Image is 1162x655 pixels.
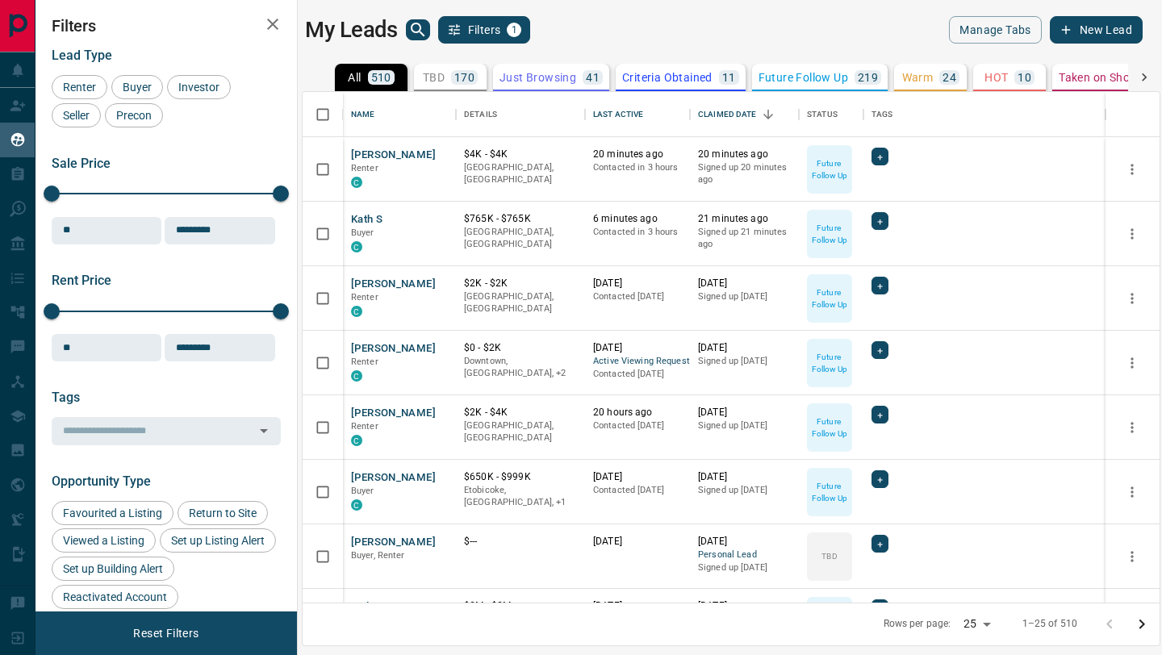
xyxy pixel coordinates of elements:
span: Buyer [351,486,374,496]
div: Viewed a Listing [52,528,156,553]
span: Renter [351,292,378,302]
div: Tags [871,92,893,137]
button: Filters1 [438,16,531,44]
div: Claimed Date [698,92,757,137]
div: Set up Building Alert [52,557,174,581]
h2: Filters [52,16,281,35]
p: [DATE] [593,535,682,549]
button: Go to next page [1126,608,1158,640]
div: 25 [957,612,996,636]
p: HOT [984,72,1008,83]
span: Seller [57,109,95,122]
p: Midtown | Central, Toronto [464,355,577,380]
p: [DATE] [593,599,682,613]
span: + [877,342,883,358]
p: [DATE] [593,277,682,290]
p: 41 [586,72,600,83]
div: condos.ca [351,499,362,511]
p: Signed up [DATE] [698,419,791,432]
p: Signed up 21 minutes ago [698,226,791,251]
button: Reset Filters [123,620,209,647]
button: [PERSON_NAME] [351,535,436,550]
span: Set up Listing Alert [165,534,270,547]
div: Renter [52,75,107,99]
p: Signed up [DATE] [698,484,791,497]
span: Personal Lead [698,549,791,562]
p: 20 minutes ago [698,148,791,161]
p: 6 minutes ago [593,212,682,226]
div: Set up Listing Alert [160,528,276,553]
button: Manage Tabs [949,16,1041,44]
div: + [871,406,888,423]
p: Future Follow Up [809,415,851,440]
p: Contacted [DATE] [593,290,682,303]
span: Renter [57,81,102,94]
h1: My Leads [305,17,398,43]
p: $2M - $2M [464,599,577,613]
p: [GEOGRAPHIC_DATA], [GEOGRAPHIC_DATA] [464,161,577,186]
button: more [1120,480,1144,504]
p: [GEOGRAPHIC_DATA], [GEOGRAPHIC_DATA] [464,290,577,315]
span: + [877,213,883,229]
div: + [871,470,888,488]
button: [PERSON_NAME] [351,470,436,486]
p: [DATE] [698,599,791,613]
div: Last Active [593,92,643,137]
div: Investor [167,75,231,99]
p: [GEOGRAPHIC_DATA], [GEOGRAPHIC_DATA] [464,226,577,251]
p: All [348,72,361,83]
span: Buyer [117,81,157,94]
p: $765K - $765K [464,212,577,226]
p: 219 [858,72,878,83]
span: Tags [52,390,80,405]
p: [DATE] [698,341,791,355]
span: Buyer, Renter [351,550,405,561]
div: Return to Site [178,501,268,525]
span: Renter [351,357,378,367]
span: + [877,277,883,294]
button: Styles [351,599,381,615]
p: [DATE] [698,406,791,419]
p: $0 - $2K [464,341,577,355]
p: Rows per page: [884,617,951,631]
div: Tags [863,92,1106,137]
p: $650K - $999K [464,470,577,484]
p: 10 [1018,72,1031,83]
div: Status [807,92,838,137]
span: + [877,407,883,423]
span: Opportunity Type [52,474,151,489]
p: TBD [423,72,445,83]
div: + [871,212,888,230]
div: condos.ca [351,370,362,382]
button: more [1120,351,1144,375]
p: Future Follow Up [809,157,851,181]
p: [DATE] [593,470,682,484]
span: Precon [111,109,157,122]
div: Seller [52,103,101,127]
div: condos.ca [351,435,362,446]
p: 20 hours ago [593,406,682,419]
button: [PERSON_NAME] [351,148,436,163]
div: condos.ca [351,177,362,188]
p: Criteria Obtained [622,72,713,83]
div: Precon [105,103,163,127]
p: [DATE] [698,277,791,290]
p: [DATE] [698,535,791,549]
button: more [1120,415,1144,440]
p: 11 [722,72,736,83]
span: Renter [351,163,378,173]
p: [GEOGRAPHIC_DATA], [GEOGRAPHIC_DATA] [464,419,577,444]
p: $--- [464,535,577,549]
p: 1–25 of 510 [1022,617,1077,631]
div: condos.ca [351,241,362,252]
p: 170 [454,72,474,83]
p: 24 [943,72,956,83]
div: + [871,148,888,165]
span: Active Viewing Request [593,355,682,369]
div: Name [343,92,456,137]
p: Warm [902,72,934,83]
p: Contacted in 3 hours [593,226,682,239]
button: Kath S [351,212,382,227]
p: [DATE] [698,470,791,484]
div: Details [456,92,585,137]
